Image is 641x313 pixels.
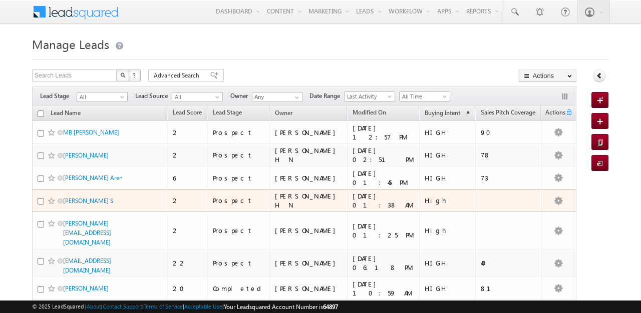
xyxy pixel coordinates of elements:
[400,92,447,101] span: All Time
[425,109,460,116] span: Buying Intent
[63,284,109,292] a: [PERSON_NAME]
[541,107,565,120] span: Actions
[213,128,265,137] div: Prospect
[63,128,119,136] a: MB [PERSON_NAME]
[87,303,101,309] a: About
[481,128,536,137] div: 90
[213,226,265,235] div: Prospect
[32,302,338,311] span: © 2025 LeadSquared | | | | |
[425,284,471,293] div: HIGH
[213,173,265,182] div: Prospect
[353,108,386,116] span: Modified On
[77,92,125,101] span: All
[425,258,471,267] div: HIGH
[46,107,86,120] a: Lead Name
[144,303,183,309] a: Terms of Service
[275,146,343,164] div: [PERSON_NAME] H N
[425,150,471,159] div: HIGH
[353,279,415,297] div: [DATE] 10:59 AM
[63,257,111,274] a: [EMAIL_ADDRESS][DOMAIN_NAME]
[173,226,203,235] div: 2
[135,91,172,100] span: Lead Source
[63,197,113,204] a: [PERSON_NAME] S
[275,284,343,293] div: [PERSON_NAME]
[481,108,535,116] span: Sales Pitch Coverage
[154,71,202,80] span: Advanced Search
[476,107,540,120] a: Sales Pitch Coverage
[213,284,265,293] div: Completed
[275,128,343,137] div: [PERSON_NAME]
[289,92,302,102] a: Show All Items
[275,109,292,116] span: Owner
[275,191,343,209] div: [PERSON_NAME] H N
[63,151,109,159] a: [PERSON_NAME]
[63,219,111,246] a: [PERSON_NAME][EMAIL_ADDRESS][DOMAIN_NAME]
[173,150,203,159] div: 2
[425,173,471,182] div: HIGH
[224,303,338,310] span: Your Leadsquared Account Number is
[77,92,128,102] a: All
[481,258,536,267] div: 40
[173,196,203,205] div: 2
[252,92,303,102] input: Type to Search
[213,196,265,205] div: Prospect
[275,173,343,182] div: [PERSON_NAME]
[348,107,391,120] a: Modified On
[173,173,203,182] div: 6
[173,284,203,293] div: 20
[173,108,202,116] span: Lead Score
[481,150,536,159] div: 78
[309,91,344,100] span: Date Range
[275,226,343,235] div: [PERSON_NAME]
[40,91,77,100] span: Lead Stage
[133,71,137,79] span: ?
[344,91,395,101] a: Last Activity
[481,173,536,182] div: 73
[425,128,471,137] div: HIGH
[353,191,415,209] div: [DATE] 01:38 AM
[353,146,415,164] div: [DATE] 02:51 PM
[425,196,471,205] div: High
[120,72,125,77] img: Search
[213,258,265,267] div: Prospect
[172,92,220,101] span: All
[103,303,142,309] a: Contact Support
[353,254,415,272] div: [DATE] 06:18 PM
[32,36,109,52] span: Manage Leads
[129,69,141,81] button: ?
[63,174,123,181] a: [PERSON_NAME] Aren
[345,92,392,101] span: Last Activity
[399,91,450,101] a: All Time
[213,150,265,159] div: Prospect
[208,107,247,120] a: Lead Stage
[462,109,470,117] span: (sorted ascending)
[172,92,223,102] a: All
[323,303,338,310] span: 64897
[353,169,415,187] div: [DATE] 01:45 PM
[353,221,415,239] div: [DATE] 01:25 PM
[184,303,222,309] a: Acceptable Use
[230,91,252,100] span: Owner
[173,258,203,267] div: 22
[168,107,207,120] a: Lead Score
[353,123,415,141] div: [DATE] 12:57 PM
[420,107,475,120] a: Buying Intent (sorted ascending)
[519,69,576,82] button: Actions
[213,108,242,116] span: Lead Stage
[173,128,203,137] div: 2
[481,284,536,293] div: 81
[275,258,343,267] div: [PERSON_NAME]
[38,110,44,117] input: Check all records
[425,226,471,235] div: High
